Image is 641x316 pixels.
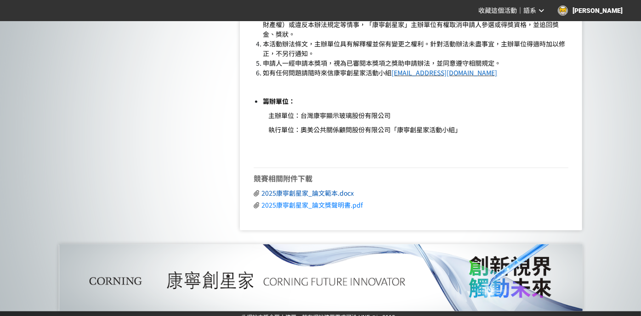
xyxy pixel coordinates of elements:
[261,188,354,197] a: 2025康寧創星家_論文範本.docx
[261,200,363,209] a: 2025康寧創星家_論文獎聲明書.pdf
[268,111,391,120] span: 主辦單位：台灣康寧顯示玻璃股份有限公司
[263,39,565,58] span: 本活動辦法條文，主辦單位具有解釋權並保有變更之權利。針對活動辦法未盡事宜，主辦單位得適時加以修正，不另行通知。
[517,6,523,16] span: ｜
[263,68,391,77] span: 如有任何問題請隨時來信康寧創星家活動小組
[254,173,568,184] div: 競賽相關附件下載
[391,68,497,77] a: [EMAIL_ADDRESS][DOMAIN_NAME]
[263,58,501,68] span: 申請人一經申請本獎項，視為已審閱本獎項之獎助申請辦法，並同意遵守相關規定。
[268,125,461,134] span: 執行單位：奧美公共關係顧問股份有限公司「康寧創星家活動小組」
[263,96,295,106] strong: 籌辦單位：
[59,244,583,311] img: 267211f5-9213-4e31-b896-caf2047be592.png
[523,7,536,14] span: 語系
[263,10,565,39] span: 如有資格不符、抄襲、請人代筆或有其他侵害「康寧創星家」主辦單位及執行單位、及他人權利（包含智慧財產權）或違反本辦法規定等情事，「康寧創星家」主辦單位有權取消申請人參選或得獎資格，並追回獎金、獎狀。
[478,7,517,14] span: 收藏這個活動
